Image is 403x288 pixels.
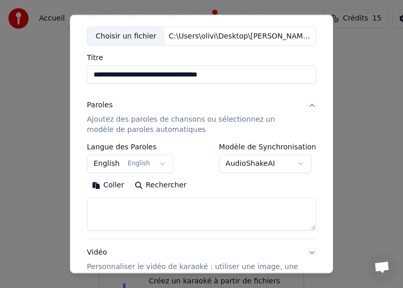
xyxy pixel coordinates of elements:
[87,100,113,110] div: Paroles
[99,8,120,15] label: Audio
[87,27,164,45] div: Choisir un fichier
[219,143,316,150] label: Modèle de Synchronisation
[87,54,316,61] label: Titre
[87,143,173,150] label: Langue des Paroles
[181,8,195,15] label: URL
[130,177,192,194] button: Rechercher
[87,247,300,282] div: Vidéo
[87,92,316,143] button: ParolesAjoutez des paroles de chansons ou sélectionnez un modèle de paroles automatiques
[87,114,300,135] p: Ajoutez des paroles de chansons ou sélectionnez un modèle de paroles automatiques
[87,143,316,239] div: ParolesAjoutez des paroles de chansons ou sélectionnez un modèle de paroles automatiques
[140,8,160,15] label: Vidéo
[87,177,130,194] button: Coller
[164,31,316,41] div: C:\Users\olivi\Desktop\[PERSON_NAME] gagnant (Clip officiel).mp4
[87,262,300,282] p: Personnaliser le vidéo de karaoké : utiliser une image, une vidéo ou une couleur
